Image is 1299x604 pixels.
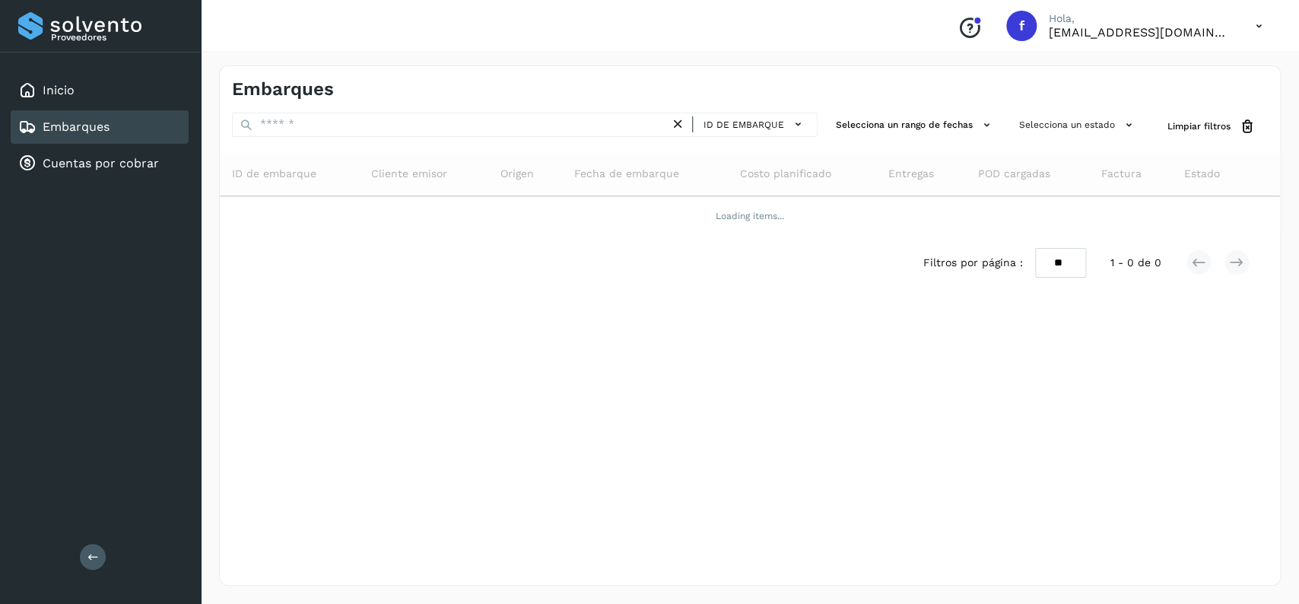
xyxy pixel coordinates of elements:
button: Selecciona un rango de fechas [830,113,1001,138]
p: Proveedores [51,32,183,43]
p: Hola, [1049,12,1231,25]
button: Selecciona un estado [1013,113,1143,138]
div: Cuentas por cobrar [11,147,189,180]
button: Limpiar filtros [1155,113,1268,141]
span: ID de embarque [232,166,316,182]
span: Limpiar filtros [1167,119,1231,133]
span: Filtros por página : [923,255,1023,271]
span: Entregas [888,166,933,182]
span: Fecha de embarque [574,166,679,182]
span: Origen [500,166,533,182]
h4: Embarques [232,78,334,100]
span: Cliente emisor [371,166,447,182]
td: Loading items... [220,196,1280,236]
a: Cuentas por cobrar [43,156,159,170]
a: Inicio [43,83,75,97]
span: Costo planificado [740,166,831,182]
p: facturacion@expresssanjavier.com [1049,25,1231,40]
span: Estado [1184,166,1220,182]
a: Embarques [43,119,110,134]
div: Embarques [11,110,189,144]
span: 1 - 0 de 0 [1110,255,1161,271]
span: ID de embarque [703,118,784,132]
span: POD cargadas [977,166,1050,182]
div: Inicio [11,74,189,107]
span: Factura [1101,166,1142,182]
button: ID de embarque [699,113,811,135]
